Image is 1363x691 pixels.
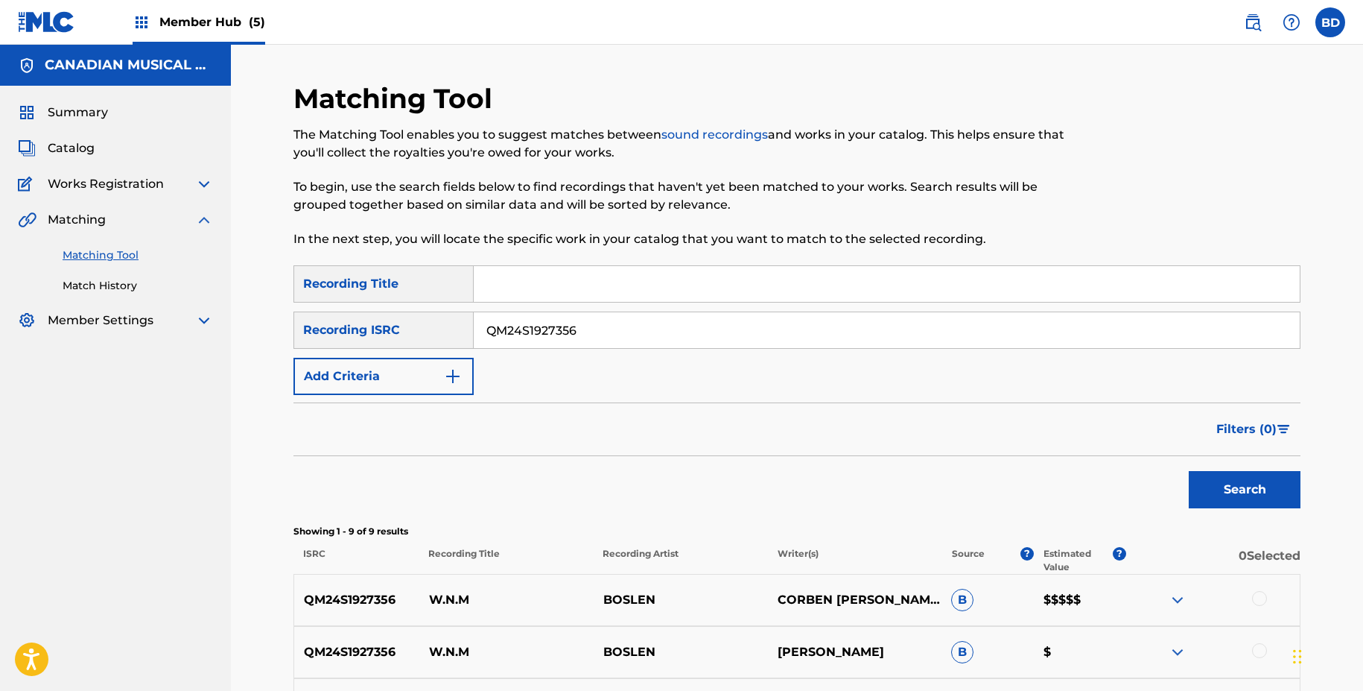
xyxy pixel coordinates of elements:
span: (5) [249,15,265,29]
span: ? [1020,547,1034,561]
p: To begin, use the search fields below to find recordings that haven't yet been matched to your wo... [293,178,1069,214]
a: CatalogCatalog [18,139,95,157]
p: Source [952,547,985,574]
p: $$$$$ [1034,591,1126,609]
img: Catalog [18,139,36,157]
p: BOSLEN [593,643,767,661]
a: Public Search [1238,7,1268,37]
div: Help [1277,7,1306,37]
p: CORBEN [PERSON_NAME], [PERSON_NAME], OZCAN SAYIN [767,591,941,609]
p: $ [1034,643,1126,661]
div: User Menu [1315,7,1345,37]
p: BOSLEN [593,591,767,609]
img: Works Registration [18,175,37,193]
button: Add Criteria [293,358,474,395]
img: filter [1277,425,1290,434]
p: Estimated Value [1043,547,1112,574]
img: 9d2ae6d4665cec9f34b9.svg [444,367,462,385]
p: QM24S1927356 [294,591,419,609]
img: expand [195,211,213,229]
p: [PERSON_NAME] [767,643,941,661]
a: Match History [63,278,213,294]
p: W.N.M [419,643,594,661]
img: expand [1169,643,1186,661]
span: B [951,641,973,663]
img: help [1283,13,1300,31]
h5: CANADIAN MUSICAL REPRODUCTION RIGHTS AGENCY LTD CMRRA [45,57,213,74]
a: sound recordings [661,127,768,142]
p: ISRC [293,547,419,574]
span: Works Registration [48,175,164,193]
p: W.N.M [419,591,594,609]
span: Member Settings [48,312,153,329]
p: 0 Selected [1126,547,1300,574]
img: Matching [18,211,36,229]
span: Member Hub [159,13,265,31]
span: Summary [48,104,108,122]
img: MLC Logo [18,11,75,33]
p: Showing 1 - 9 of 9 results [293,525,1300,538]
span: Matching [48,211,106,229]
p: In the next step, you will locate the specific work in your catalog that you want to match to the... [293,230,1069,248]
iframe: Chat Widget [1289,619,1363,691]
img: Member Settings [18,312,36,329]
span: ? [1113,547,1126,561]
img: Accounts [18,57,36,75]
span: Filters ( 0 ) [1216,420,1277,438]
form: Search Form [293,265,1300,516]
iframe: Resource Center [1321,456,1363,576]
a: SummarySummary [18,104,108,122]
img: Top Rightsholders [133,13,150,31]
img: expand [195,175,213,193]
div: Drag [1293,634,1302,679]
img: Summary [18,104,36,122]
img: search [1244,13,1262,31]
img: expand [195,312,213,329]
p: The Matching Tool enables you to suggest matches between and works in your catalog. This helps en... [293,126,1069,162]
p: Recording Artist [593,547,767,574]
h2: Matching Tool [293,82,500,116]
p: QM24S1927356 [294,643,419,661]
img: expand [1169,591,1186,609]
p: Recording Title [419,547,593,574]
p: Writer(s) [767,547,941,574]
button: Filters (0) [1207,411,1300,448]
span: Catalog [48,139,95,157]
a: Matching Tool [63,247,213,263]
button: Search [1189,471,1300,508]
span: B [951,589,973,611]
